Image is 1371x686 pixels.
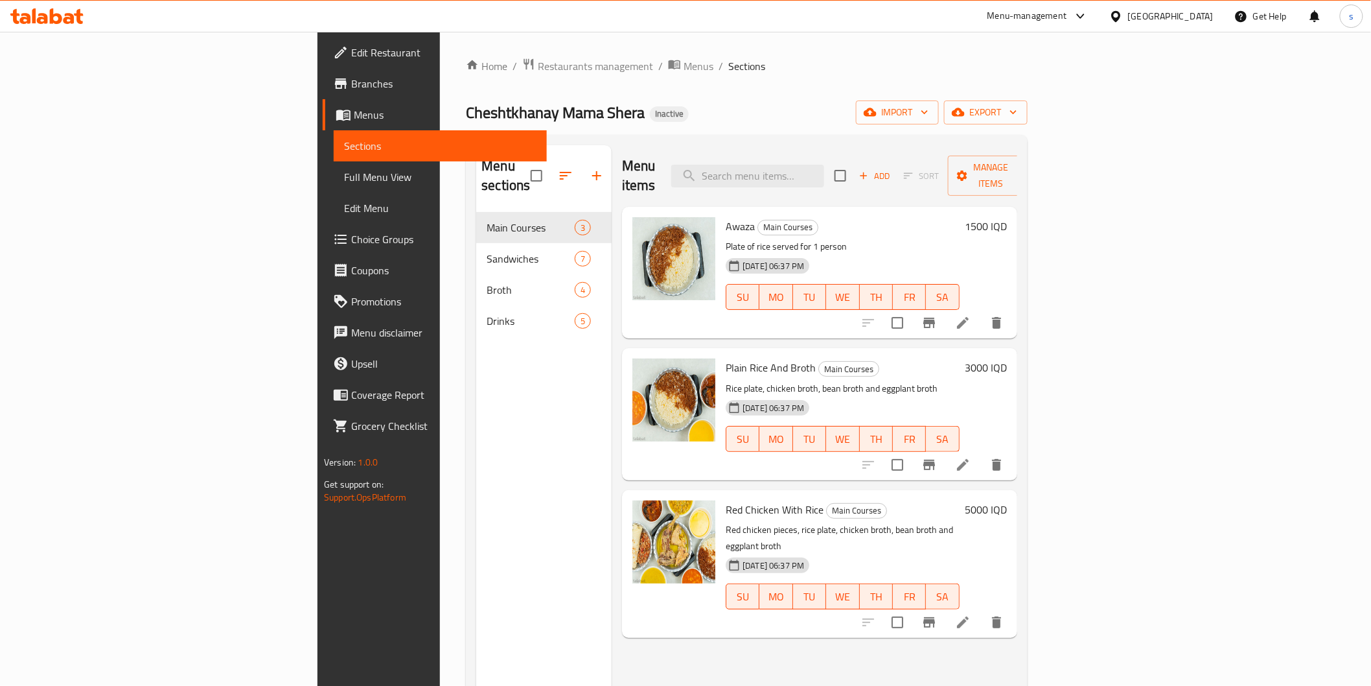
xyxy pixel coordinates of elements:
button: SA [926,426,959,452]
span: Full Menu View [344,169,536,185]
span: MO [765,430,787,449]
span: Grocery Checklist [351,418,536,434]
span: TU [798,587,821,606]
button: delete [981,449,1012,480]
span: Red Chicken With Rice [726,500,824,519]
button: WE [826,426,859,452]
button: Branch-specific-item [914,607,945,638]
span: Restaurants management [538,58,653,74]
span: Awaza [726,217,755,236]
span: Sections [728,58,765,74]
button: FR [893,584,926,609]
span: Edit Restaurant [351,45,536,60]
span: Add [857,169,892,183]
button: WE [826,584,859,609]
span: FR [898,587,921,606]
span: Cheshtkhanay Mama Shera [466,98,645,127]
span: Branches [351,76,536,91]
button: TU [793,284,826,310]
div: Main Courses [818,361,879,377]
div: items [575,251,591,266]
span: Sandwiches [487,251,574,266]
span: Upsell [351,356,536,372]
button: WE [826,284,859,310]
a: Edit menu item [955,457,971,473]
span: FR [898,288,921,307]
div: Main Courses3 [476,212,612,243]
span: Sort sections [550,160,581,191]
span: Sections [344,138,536,154]
span: SA [931,288,954,307]
span: [DATE] 06:37 PM [737,260,809,272]
span: MO [765,288,787,307]
span: Menu disclaimer [351,325,536,340]
button: SA [926,284,959,310]
span: Menus [684,58,713,74]
span: Manage items [958,160,1024,192]
span: Coverage Report [351,387,536,403]
nav: Menu sections [476,207,612,342]
button: TU [793,584,826,609]
button: MO [759,284,792,310]
span: SU [732,430,754,449]
a: Grocery Checklist [323,410,546,442]
span: Choice Groups [351,231,536,247]
a: Upsell [323,348,546,379]
span: TU [798,430,821,449]
a: Menu disclaimer [323,317,546,348]
span: WE [831,587,854,606]
span: FR [898,430,921,449]
button: SU [726,284,759,310]
span: SA [931,587,954,606]
button: SU [726,426,759,452]
button: delete [981,307,1012,338]
button: export [944,101,1028,124]
button: Manage items [948,156,1035,196]
button: MO [759,584,792,609]
span: 4 [575,284,590,296]
span: Edit Menu [344,200,536,216]
h6: 5000 IQD [965,501,1007,519]
span: Promotions [351,294,536,309]
span: SA [931,430,954,449]
span: Select all sections [523,162,550,189]
button: SU [726,584,759,609]
h6: 1500 IQD [965,217,1007,235]
span: Select to update [884,609,911,636]
a: Restaurants management [522,58,653,75]
div: Drinks5 [476,305,612,337]
h2: Menu items [622,156,656,195]
div: Inactive [650,106,689,122]
button: TH [860,284,893,310]
p: Red chicken pieces, rice plate, chicken broth, bean broth and eggplant broth [726,522,960,554]
div: Sandwiches7 [476,243,612,274]
div: Menu-management [987,8,1067,24]
button: MO [759,426,792,452]
div: items [575,313,591,329]
span: Add item [854,166,895,186]
span: TU [798,288,821,307]
span: 5 [575,315,590,327]
span: Select section first [895,166,948,186]
p: Plate of rice served for 1 person [726,239,960,255]
span: Plain Rice And Broth [726,358,816,377]
span: 3 [575,222,590,234]
div: Main Courses [826,503,887,519]
button: Branch-specific-item [914,307,945,338]
span: Inactive [650,108,689,119]
a: Menus [323,99,546,130]
img: Plain Rice And Broth [632,359,715,442]
button: import [856,101,939,124]
span: 1.0.0 [358,454,378,471]
button: TH [860,584,893,609]
img: Red Chicken With Rice [632,501,715,584]
span: Version: [324,454,356,471]
nav: breadcrumb [466,58,1027,75]
span: import [866,104,928,121]
span: TH [865,288,888,307]
a: Full Menu View [334,161,546,193]
button: delete [981,607,1012,638]
a: Coverage Report [323,379,546,410]
a: Menus [668,58,713,75]
span: Get support on: [324,476,384,493]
